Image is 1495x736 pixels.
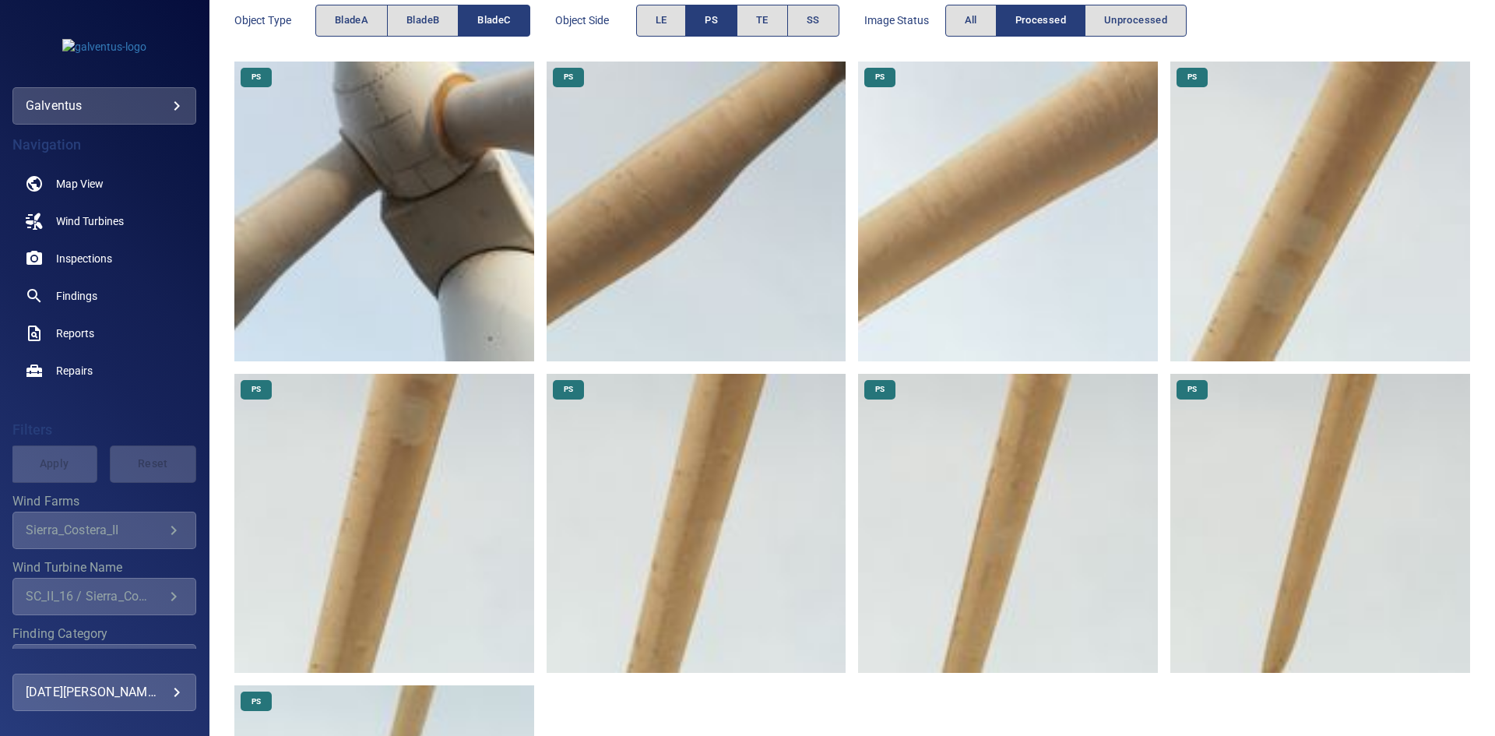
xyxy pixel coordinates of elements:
span: PS [866,72,894,83]
a: inspections noActive [12,240,196,277]
button: SS [787,5,839,37]
span: bladeA [335,12,368,30]
span: bladeB [406,12,439,30]
button: PS [685,5,737,37]
label: Wind Farms [12,495,196,508]
button: bladeC [458,5,529,37]
span: Findings [56,288,97,304]
span: bladeC [477,12,510,30]
button: Processed [996,5,1085,37]
span: SS [807,12,820,30]
div: objectSide [636,5,839,37]
span: Reports [56,326,94,341]
h4: Filters [12,422,196,438]
span: Repairs [56,363,93,379]
span: Map View [56,176,104,192]
a: windturbines noActive [12,202,196,240]
div: Wind Farms [12,512,196,549]
span: PS [554,384,582,395]
span: PS [866,384,894,395]
img: galventus-logo [62,39,146,55]
span: PS [242,72,270,83]
span: Object type [234,12,315,28]
div: [DATE][PERSON_NAME] [26,680,183,705]
span: Object Side [555,12,636,28]
div: Finding Category [12,644,196,681]
span: Inspections [56,251,112,266]
span: LE [656,12,667,30]
span: PS [242,696,270,707]
button: bladeA [315,5,388,37]
button: LE [636,5,687,37]
span: PS [1178,72,1206,83]
span: All [965,12,977,30]
h4: Navigation [12,137,196,153]
span: Unprocessed [1104,12,1167,30]
label: Finding Category [12,628,196,640]
div: imageStatus [945,5,1187,37]
button: TE [737,5,788,37]
div: objectType [315,5,530,37]
div: galventus [12,87,196,125]
span: PS [1178,384,1206,395]
div: Wind Turbine Name [12,578,196,615]
span: PS [242,384,270,395]
div: galventus [26,93,183,118]
span: Wind Turbines [56,213,124,229]
span: PS [705,12,718,30]
span: Processed [1015,12,1066,30]
button: All [945,5,997,37]
div: SC_II_16 / Sierra_Costera_II [26,589,164,604]
label: Wind Turbine Name [12,562,196,574]
a: repairs noActive [12,352,196,389]
a: map noActive [12,165,196,202]
button: Unprocessed [1085,5,1187,37]
span: TE [756,12,769,30]
span: Image Status [864,12,945,28]
a: findings noActive [12,277,196,315]
span: PS [554,72,582,83]
button: bladeB [387,5,459,37]
div: Sierra_Costera_II [26,523,164,537]
a: reports noActive [12,315,196,352]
